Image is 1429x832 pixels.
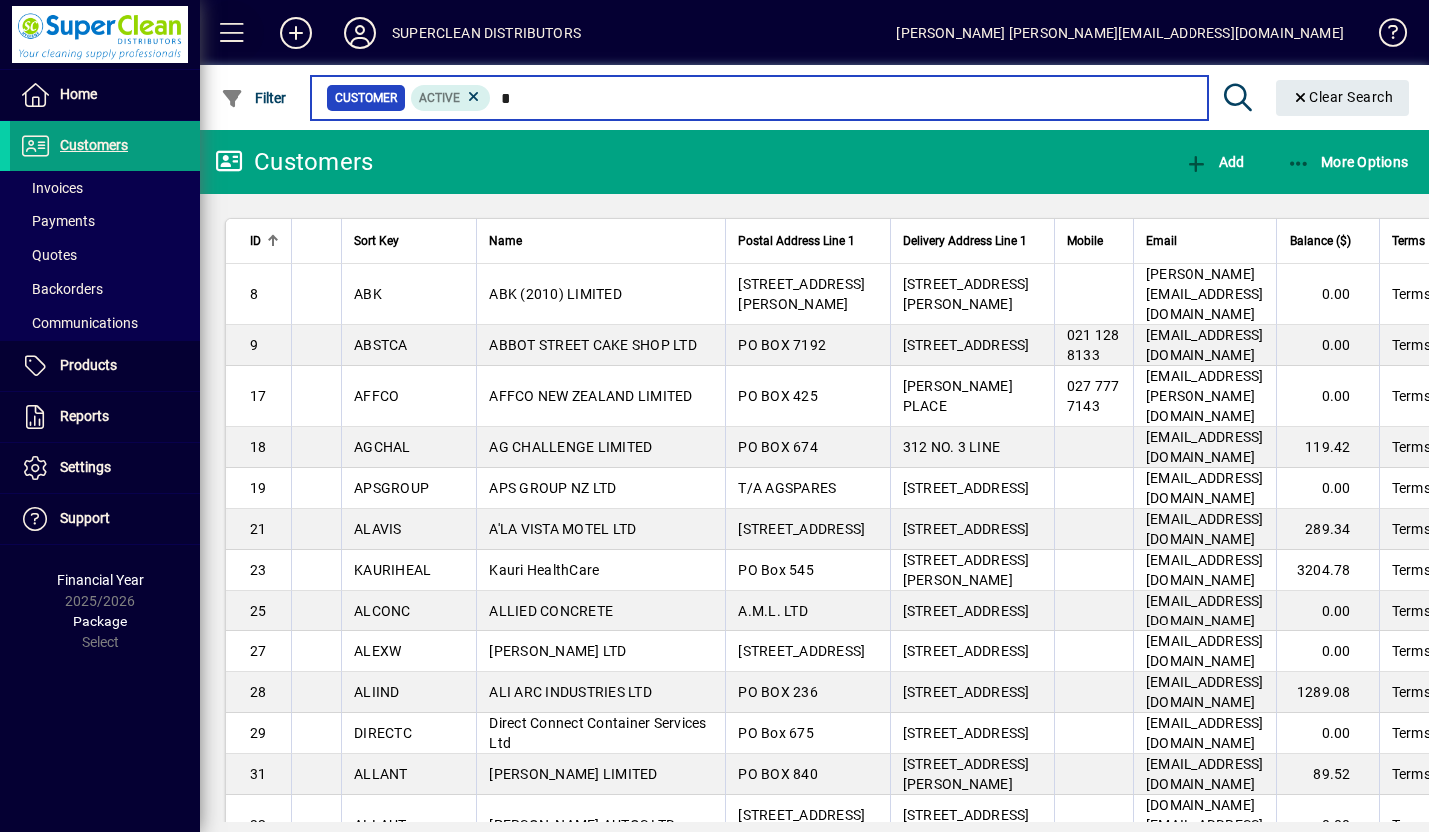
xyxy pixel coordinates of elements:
span: 021 128 8133 [1067,327,1120,363]
span: Filter [221,90,287,106]
span: 17 [250,388,267,404]
a: Products [10,341,200,391]
span: Postal Address Line 1 [738,230,855,252]
div: Email [1146,230,1264,252]
a: Support [10,494,200,544]
div: Customers [215,146,373,178]
td: 289.34 [1276,509,1379,550]
span: Quotes [20,247,77,263]
td: 3204.78 [1276,550,1379,591]
a: Reports [10,392,200,442]
td: 0.00 [1276,631,1379,672]
span: [STREET_ADDRESS][PERSON_NAME] [903,276,1030,312]
span: Add [1185,154,1244,170]
span: APS GROUP NZ LTD [489,480,616,496]
span: [PERSON_NAME] LTD [489,643,626,659]
span: ALEXW [354,643,401,659]
span: [EMAIL_ADDRESS][DOMAIN_NAME] [1146,593,1264,628]
span: 29 [250,725,267,741]
span: Mobile [1067,230,1103,252]
span: Invoices [20,180,83,196]
button: Add [1180,144,1249,180]
td: 0.00 [1276,468,1379,509]
span: Customer [335,88,397,108]
button: Clear [1276,80,1410,116]
span: Settings [60,459,111,475]
span: Balance ($) [1290,230,1351,252]
span: More Options [1287,154,1409,170]
span: APSGROUP [354,480,429,496]
span: Reports [60,408,109,424]
span: ABK (2010) LIMITED [489,286,622,302]
span: 31 [250,766,267,782]
span: Sort Key [354,230,399,252]
span: [EMAIL_ADDRESS][PERSON_NAME][DOMAIN_NAME] [1146,368,1264,424]
span: [EMAIL_ADDRESS][DOMAIN_NAME] [1146,715,1264,751]
span: [EMAIL_ADDRESS][DOMAIN_NAME] [1146,470,1264,506]
span: ALIIND [354,684,400,700]
span: Package [73,614,127,629]
div: ID [250,230,279,252]
a: Payments [10,205,200,238]
span: PO BOX 7192 [738,337,826,353]
span: 18 [250,439,267,455]
span: AFFCO [354,388,399,404]
span: [STREET_ADDRESS] [903,643,1030,659]
span: PO BOX 425 [738,388,818,404]
td: 0.00 [1276,366,1379,427]
span: Direct Connect Container Services Ltd [489,715,706,751]
span: [EMAIL_ADDRESS][DOMAIN_NAME] [1146,429,1264,465]
span: 312 NO. 3 LINE [903,439,1001,455]
td: 119.42 [1276,427,1379,468]
span: 21 [250,521,267,537]
span: Terms [1392,230,1425,252]
span: [STREET_ADDRESS] [903,480,1030,496]
a: Settings [10,443,200,493]
button: Filter [216,80,292,116]
a: Quotes [10,238,200,272]
span: PO BOX 840 [738,766,818,782]
span: Delivery Address Line 1 [903,230,1027,252]
span: PO BOX 236 [738,684,818,700]
span: 027 777 7143 [1067,378,1120,414]
span: Backorders [20,281,103,297]
span: [STREET_ADDRESS] [903,725,1030,741]
span: PO BOX 674 [738,439,818,455]
a: Communications [10,306,200,340]
span: KAURIHEAL [354,562,431,578]
span: [EMAIL_ADDRESS][DOMAIN_NAME] [1146,674,1264,710]
span: [STREET_ADDRESS] [903,337,1030,353]
button: More Options [1282,144,1414,180]
span: DIRECTC [354,725,412,741]
span: Financial Year [57,572,144,588]
span: ABK [354,286,382,302]
span: T/A AGSPARES [738,480,836,496]
span: [EMAIL_ADDRESS][DOMAIN_NAME] [1146,327,1264,363]
span: 9 [250,337,258,353]
span: [STREET_ADDRESS][PERSON_NAME] [738,276,865,312]
td: 0.00 [1276,325,1379,366]
span: 19 [250,480,267,496]
span: 8 [250,286,258,302]
span: 23 [250,562,267,578]
span: 28 [250,684,267,700]
div: SUPERCLEAN DISTRIBUTORS [392,17,581,49]
div: Name [489,230,714,252]
div: Mobile [1067,230,1121,252]
span: Kauri HealthCare [489,562,599,578]
span: ABSTCA [354,337,408,353]
span: 25 [250,603,267,619]
span: Products [60,357,117,373]
td: 89.52 [1276,754,1379,795]
span: AFFCO NEW ZEALAND LIMITED [489,388,692,404]
a: Backorders [10,272,200,306]
span: Communications [20,315,138,331]
span: PO Box 545 [738,562,814,578]
span: ALCONC [354,603,411,619]
span: Payments [20,213,95,229]
span: Home [60,86,97,102]
span: [STREET_ADDRESS] [903,603,1030,619]
span: Name [489,230,522,252]
button: Add [264,15,328,51]
td: 1289.08 [1276,672,1379,713]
